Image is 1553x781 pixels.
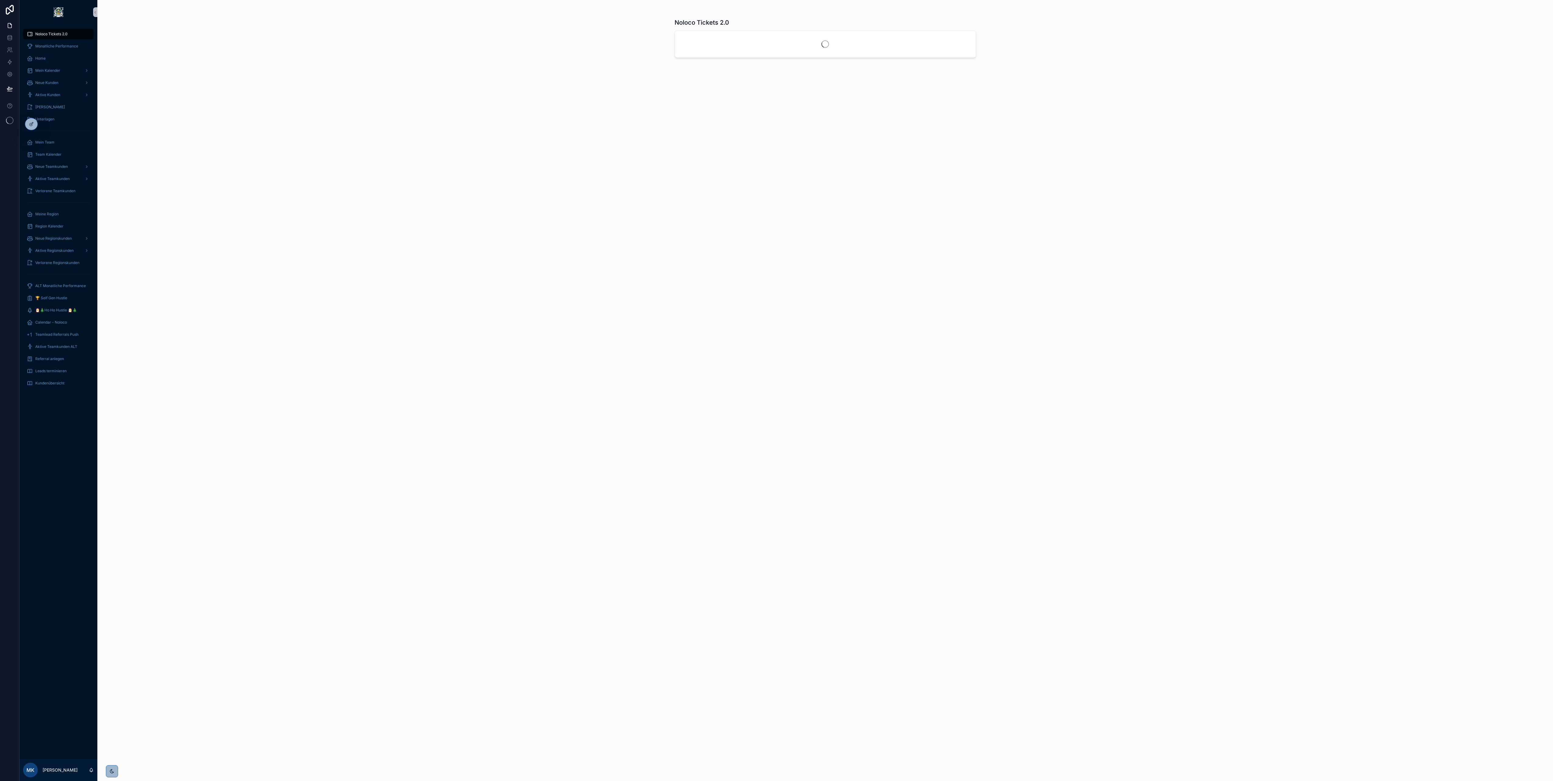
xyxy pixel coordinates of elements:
span: Mein Kalender [35,68,60,73]
a: Team Kalender [23,149,94,160]
span: Neue Regionskunden [35,236,72,241]
a: Referral anlegen [23,353,94,364]
span: ALT Monatliche Performance [35,283,86,288]
span: Region Kalender [35,224,64,229]
span: Referral anlegen [35,356,64,361]
a: Teamlead Referrals Push [23,329,94,340]
span: Home [35,56,46,61]
span: MK [26,766,34,774]
h1: Noloco Tickets 2.0 [675,18,729,27]
a: Aktive Regionskunden [23,245,94,256]
a: 🎅🎄Ho Ho Hustle 🎅🎄 [23,305,94,316]
a: Neue Kunden [23,77,94,88]
a: Neue Regionskunden [23,233,94,244]
span: Calendar - Noloco [35,320,67,325]
a: Aktive Kunden [23,89,94,100]
a: 🏆 Self Gen Hustle [23,293,94,304]
a: ALT Monatliche Performance [23,280,94,291]
a: Calendar - Noloco [23,317,94,328]
span: Aktive Teamkunden ALT [35,344,77,349]
a: Verlorene Teamkunden [23,186,94,196]
span: Aktive Teamkunden [35,176,70,181]
a: Aktive Teamkunden ALT [23,341,94,352]
span: Unterlagen [35,117,54,122]
a: Noloco Tickets 2.0 [23,29,94,40]
a: Kundenübersicht [23,378,94,389]
span: Leads terminieren [35,369,67,373]
span: Verlorene Regionskunden [35,260,79,265]
span: Teamlead Referrals Push [35,332,79,337]
span: 🏆 Self Gen Hustle [35,296,67,300]
p: [PERSON_NAME] [43,767,78,773]
span: Monatliche Performance [35,44,78,49]
img: App logo [54,7,63,17]
span: Team Kalender [35,152,61,157]
span: Neue Kunden [35,80,58,85]
a: Unterlagen [23,114,94,125]
a: [PERSON_NAME] [23,102,94,113]
span: Meine Region [35,212,59,217]
span: Neue Teamkunden [35,164,68,169]
span: Kundenübersicht [35,381,65,386]
span: Mein Team [35,140,54,145]
a: Mein Kalender [23,65,94,76]
a: Region Kalender [23,221,94,232]
span: Aktive Kunden [35,92,60,97]
a: Leads terminieren [23,366,94,377]
span: Aktive Regionskunden [35,248,74,253]
span: Verlorene Teamkunden [35,189,75,193]
a: Monatliche Performance [23,41,94,52]
a: Home [23,53,94,64]
a: Neue Teamkunden [23,161,94,172]
a: Aktive Teamkunden [23,173,94,184]
a: Meine Region [23,209,94,220]
span: 🎅🎄Ho Ho Hustle 🎅🎄 [35,308,77,313]
div: scrollable content [19,24,97,397]
span: Noloco Tickets 2.0 [35,32,68,36]
a: Verlorene Regionskunden [23,257,94,268]
a: Mein Team [23,137,94,148]
span: [PERSON_NAME] [35,105,65,109]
